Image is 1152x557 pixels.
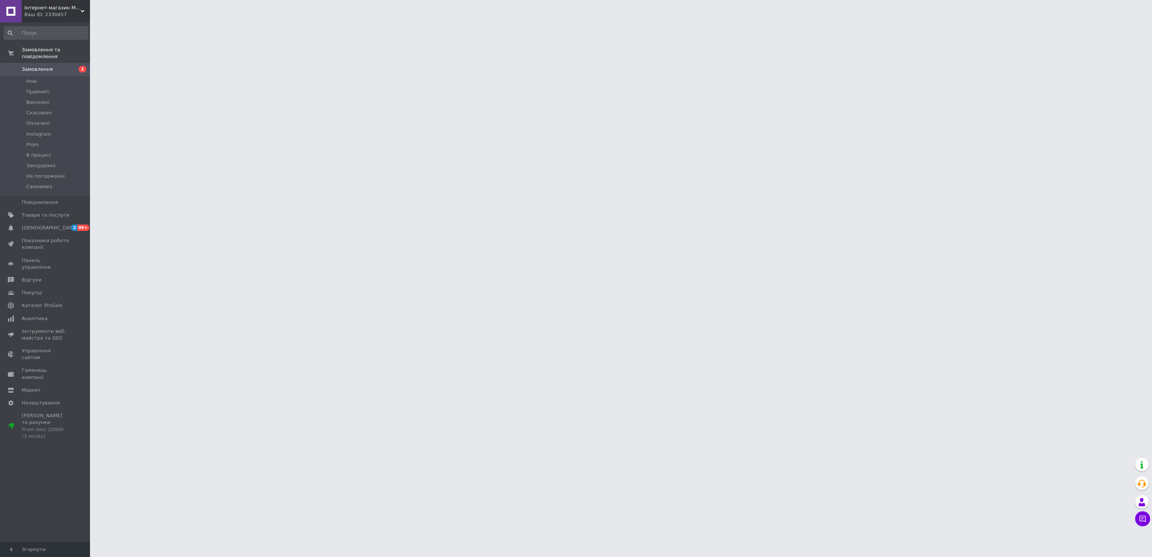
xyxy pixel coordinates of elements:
[22,66,53,73] span: Замовлення
[26,173,64,180] span: На погодженні
[26,88,49,95] span: Прийняті
[22,400,60,406] span: Налаштування
[26,152,51,159] span: В процесі
[22,199,58,206] span: Повідомлення
[26,78,37,85] span: Нові
[22,302,62,309] span: Каталог ProSale
[22,46,90,60] span: Замовлення та повідомлення
[26,162,55,169] span: Закордонні
[77,225,90,231] span: 99+
[22,277,41,283] span: Відгуки
[26,131,51,138] span: Instagram
[22,289,42,296] span: Покупці
[22,212,69,219] span: Товари та послуги
[26,183,52,190] span: Самовивіз
[24,11,90,18] div: Ваш ID: 2330457
[22,257,69,271] span: Панель управління
[22,367,69,380] span: Гаманець компанії
[22,328,69,341] span: Інструменти веб-майстра та SEO
[22,347,69,361] span: Управління сайтом
[26,109,52,116] span: Скасовані
[71,225,77,231] span: 2
[26,141,39,148] span: Prom
[26,120,50,127] span: Оплачені
[4,26,88,40] input: Пошук
[22,237,69,251] span: Показники роботи компанії
[1135,511,1150,526] button: Чат з покупцем
[22,387,41,394] span: Маркет
[22,412,69,440] span: [PERSON_NAME] та рахунки
[24,4,81,11] span: Інтернет-магазин MISVANNA
[22,225,77,231] span: [DEMOGRAPHIC_DATA]
[22,426,69,440] div: Prom мікс 20000 (3 місяці)
[26,99,49,106] span: Виконані
[22,315,48,322] span: Аналітика
[79,66,86,72] span: 1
